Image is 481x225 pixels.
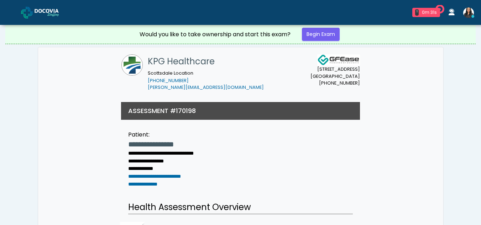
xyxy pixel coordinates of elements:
img: Docovia [35,9,70,16]
a: [PHONE_NUMBER] [148,77,189,84]
a: 1 0m 31s [408,5,444,20]
div: 1 [415,9,419,16]
div: Patient: [128,130,194,139]
img: Docovia [21,7,33,18]
a: Begin Exam [302,28,340,41]
a: [PERSON_NAME][EMAIL_ADDRESS][DOMAIN_NAME] [148,84,264,90]
img: Docovia Staffing Logo [317,54,360,66]
img: KPG Healthcare [121,54,143,76]
small: [STREET_ADDRESS] [GEOGRAPHIC_DATA] [PHONE_NUMBER] [310,66,360,86]
img: Viral Patel [463,7,474,18]
div: Would you like to take ownership and start this exam? [140,30,291,39]
small: Scottsdale Location [148,70,264,91]
h1: KPG Healthcare [148,54,264,69]
h3: ASSESSMENT #170198 [128,106,196,115]
h2: Health Assessment Overview [128,201,353,214]
a: Docovia [21,1,70,24]
div: 0m 31s [422,9,437,16]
